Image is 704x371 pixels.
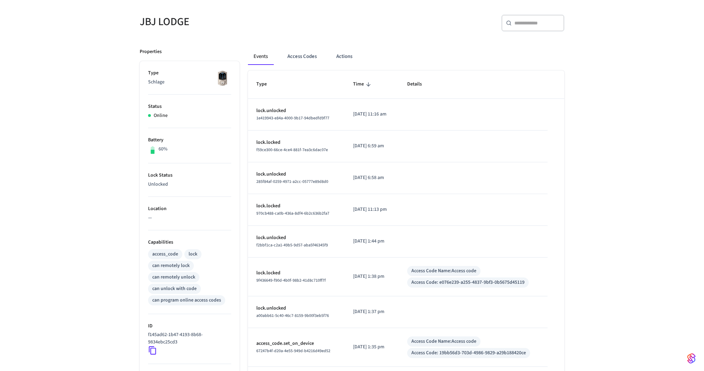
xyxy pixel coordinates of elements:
p: [DATE] 6:58 am [353,174,390,181]
div: lock [189,251,197,258]
p: lock.unlocked [256,234,336,242]
p: access_code.set_on_device [256,340,336,347]
span: 9f436649-f90d-4b0f-98b2-41d8c710ff7f [256,277,326,283]
p: [DATE] 1:37 pm [353,308,390,316]
span: f59ce300-66ce-4ce4-881f-7ea3c6dac07e [256,147,328,153]
div: Access Code: e076e239-a255-4837-9bf3-0b5675d45119 [411,279,525,286]
span: 970cb488-ca0b-436a-8df4-6b2c636b2fa7 [256,210,329,216]
p: [DATE] 11:13 pm [353,206,390,213]
button: Access Codes [282,48,322,65]
div: Access Code Name: Access code [411,267,476,275]
p: lock.unlocked [256,171,336,178]
p: Capabilities [148,239,231,246]
span: 67247b4f-d20a-4e55-949d-b4216d49ed52 [256,348,330,354]
p: lock.locked [256,269,336,277]
button: Actions [331,48,358,65]
div: can remotely lock [152,262,190,269]
p: Properties [140,48,162,55]
p: Location [148,205,231,213]
p: Lock Status [148,172,231,179]
p: Unlocked [148,181,231,188]
div: Access Code: 19bb56d3-703d-4986-9829-a29b188420ce [411,349,526,357]
p: — [148,214,231,222]
span: f2bbf1ca-c2a1-49b5-9d57-aba5f46345f9 [256,242,328,248]
p: 60% [159,146,168,153]
p: Type [148,69,231,77]
p: [DATE] 1:35 pm [353,343,390,351]
p: Status [148,103,231,110]
p: ID [148,322,231,330]
p: Schlage [148,79,231,86]
p: lock.unlocked [256,107,336,114]
p: lock.locked [256,139,336,146]
span: Details [407,79,431,90]
div: ant example [248,48,564,65]
span: 285f84af-0259-4971-a2cc-05777e89d8d0 [256,179,328,185]
span: Time [353,79,373,90]
div: can program online access codes [152,297,221,304]
p: Online [154,112,168,119]
div: access_code [152,251,178,258]
span: a00abb61-5c40-46c7-8159-9b00f3eb5f76 [256,313,329,319]
p: Battery [148,136,231,144]
p: [DATE] 11:16 am [353,111,390,118]
div: can unlock with code [152,285,197,292]
img: Schlage Sense Smart Deadbolt with Camelot Trim, Front [214,69,231,87]
span: 1e419943-e84a-4000-9b17-94dbedfd9f77 [256,115,329,121]
span: Type [256,79,276,90]
div: can remotely unlock [152,274,195,281]
div: Access Code Name: Access code [411,338,476,345]
p: [DATE] 6:59 am [353,142,390,150]
p: f145ad62-1b47-4193-8b68-9834ebc25cd3 [148,331,228,346]
img: SeamLogoGradient.69752ec5.svg [687,353,696,364]
p: [DATE] 1:44 pm [353,238,390,245]
p: lock.unlocked [256,305,336,312]
button: Events [248,48,273,65]
p: lock.locked [256,202,336,210]
h5: JBJ LODGE [140,15,348,29]
p: [DATE] 1:38 pm [353,273,390,280]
